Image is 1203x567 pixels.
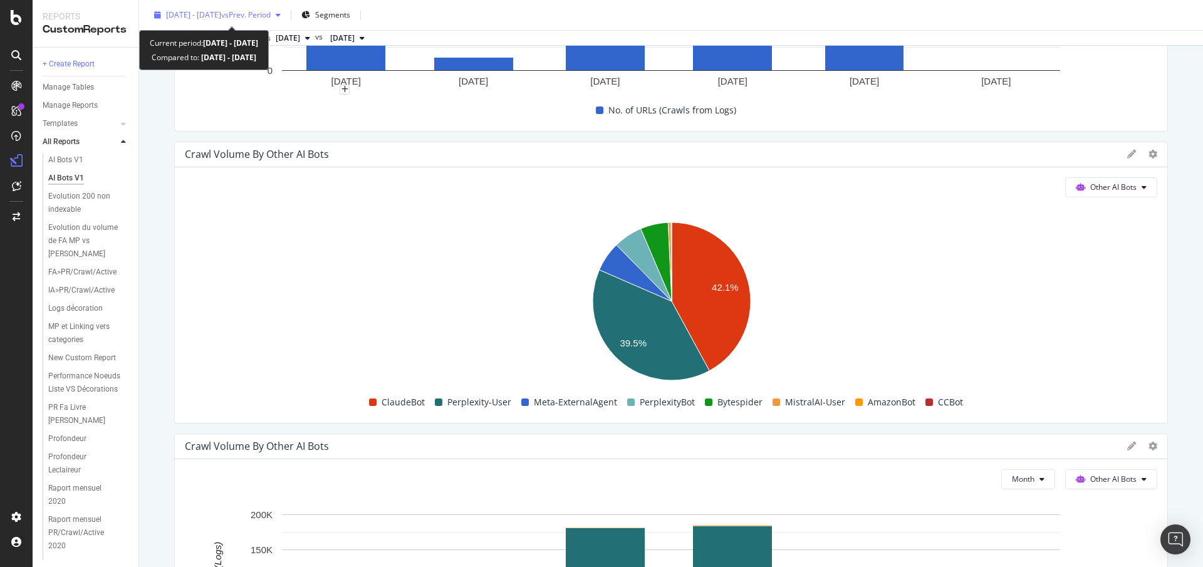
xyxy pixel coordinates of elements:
div: Logs décoration [48,302,103,315]
span: 2025 Sep. 1st [276,33,300,44]
div: Open Intercom Messenger [1160,524,1190,554]
span: vs Prev. Period [221,9,271,20]
svg: A chart. [185,216,1157,392]
a: Raport mensuel PR/Crawl/Active 2020 [48,513,130,553]
button: Month [1001,469,1055,489]
a: IA>PR/Crawl/Active [48,284,130,297]
a: Raport mensuel 2020 [48,482,130,508]
span: 2025 Mar. 1st [330,33,355,44]
text: 42.1% [712,282,739,293]
span: Month [1012,474,1034,484]
button: Segments [296,5,355,25]
text: [DATE] [459,76,488,86]
text: [DATE] [331,76,361,86]
div: Crawl Volume by Other AI Bots [185,148,329,160]
a: Evolution 200 non indexable [48,190,130,216]
span: Meta-ExternalAgent [534,395,617,410]
div: Current period: [150,36,258,50]
a: AI Bots V1 [48,172,130,185]
a: PR Fa Livre [PERSON_NAME] [48,401,130,427]
button: [DATE] - [DATE]vsPrev. Period [149,5,286,25]
text: [DATE] [981,76,1011,86]
div: New Custom Report [48,351,116,365]
a: Evolution du volume de FA MP vs [PERSON_NAME] [48,221,130,261]
a: Profondeur [48,432,130,445]
div: Manage Reports [43,99,98,112]
a: Manage Reports [43,99,130,112]
a: + Create Report [43,58,130,71]
div: MP et Linking vers categories [48,320,120,346]
text: [DATE] [590,76,620,86]
a: Logs décoration [48,302,130,315]
div: Reports [43,10,128,23]
div: Performance Noeuds Liste VS Décorations [48,370,123,396]
button: Other AI Bots [1065,177,1157,197]
a: FA>PR/Crawl/Active [48,266,130,279]
span: AmazonBot [868,395,915,410]
div: plus [340,85,350,95]
span: MistralAI-User [785,395,845,410]
button: [DATE] [271,31,315,46]
span: Perplexity-User [447,395,511,410]
text: 150K [251,544,273,554]
div: Evolution du volume de FA MP vs Stocké [48,221,124,261]
div: Compared to: [152,50,256,65]
div: Profondeur Leclaireur [48,450,118,477]
a: New Custom Report [48,351,130,365]
div: Profondeur [48,432,86,445]
a: MP et Linking vers categories [48,320,130,346]
text: 39.5% [620,338,647,348]
button: Other AI Bots [1065,469,1157,489]
span: Other AI Bots [1090,474,1137,484]
text: 0 [268,65,273,76]
span: CCBot [938,395,963,410]
text: [DATE] [718,76,747,86]
a: AI Bots V1 [48,153,130,167]
div: Raport mensuel 2020 [48,482,118,508]
b: [DATE] - [DATE] [199,52,256,63]
span: Segments [315,9,350,20]
b: [DATE] - [DATE] [203,38,258,48]
a: Performance Noeuds Liste VS Décorations [48,370,130,396]
div: AI Bots V1 [48,172,84,185]
span: vs [315,31,325,43]
a: All Reports [43,135,117,148]
span: ClaudeBot [382,395,425,410]
div: Evolution 200 non indexable [48,190,120,216]
a: Profondeur Leclaireur [48,450,130,477]
span: PerplexityBot [640,395,695,410]
div: Manage Tables [43,81,94,94]
div: PR Fa Livre Stocké [48,401,120,427]
a: Manage Tables [43,81,130,94]
span: [DATE] - [DATE] [166,9,221,20]
div: CustomReports [43,23,128,37]
span: Bytespider [717,395,763,410]
text: 200K [251,509,273,520]
div: Crawl Volume by Other AI BotsOther AI BotsA chart.ClaudeBotPerplexity-UserMeta-ExternalAgentPerpl... [174,142,1168,424]
div: All Reports [43,135,80,148]
div: Raport mensuel PR/Crawl/Active 2020 [48,513,123,553]
div: IA>PR/Crawl/Active [48,284,115,297]
div: AI Bots V1 [48,153,83,167]
button: [DATE] [325,31,370,46]
a: Templates [43,117,117,130]
div: + Create Report [43,58,95,71]
text: [DATE] [850,76,879,86]
span: Other AI Bots [1090,182,1137,192]
div: FA>PR/Crawl/Active [48,266,117,279]
div: Templates [43,117,78,130]
span: No. of URLs (Crawls from Logs) [608,103,736,118]
div: Crawl Volume by Other AI Bots [185,440,329,452]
